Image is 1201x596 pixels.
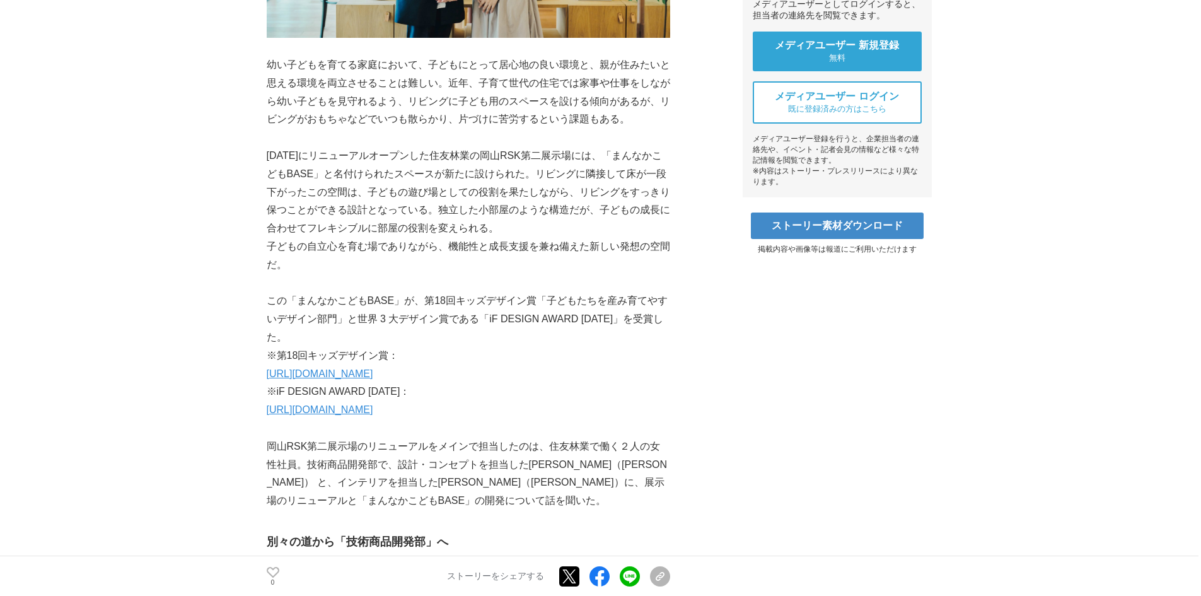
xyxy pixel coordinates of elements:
a: メディアユーザー 新規登録 無料 [753,32,922,71]
p: 幼い子どもを育てる家庭において、子どもにとって居心地の良い環境と、親が住みたいと思える環境を両立させることは難しい。近年、子育て世代の住宅では家事や仕事をしながら幼い子どもを見守れるよう、リビン... [267,56,670,129]
p: 0 [267,579,279,585]
span: 既に登録済みの方はこちら [788,103,886,115]
p: 子どもの自立心を育む場でありながら、機能性と成長支援を兼ね備えた新しい発想の空間だ。 [267,238,670,274]
p: この「まんなかこどもBASE」が、第18回キッズデザイン賞「子どもたちを産み育てやすいデザイン部門」と世界 3 大デザイン賞である「iF DESIGN AWARD [DATE]」を受賞した。 [267,292,670,346]
span: メディアユーザー ログイン [775,90,900,103]
a: [URL][DOMAIN_NAME] [267,368,373,379]
a: ストーリー素材ダウンロード [751,213,924,239]
a: メディアユーザー ログイン 既に登録済みの方はこちら [753,81,922,124]
a: [URL][DOMAIN_NAME] [267,404,373,415]
div: メディアユーザー登録を行うと、企業担当者の連絡先や、イベント・記者会見の情報など様々な特記情報を閲覧できます。 ※内容はストーリー・プレスリリースにより異なります。 [753,134,922,187]
p: 岡山RSK第二展示場のリニューアルをメインで担当したのは、住友林業で働く２人の女性社員。技術商品開発部で、設計・コンセプトを担当した[PERSON_NAME]（[PERSON_NAME]） と、... [267,438,670,510]
p: 掲載内容や画像等は報道にご利用いただけます [743,244,932,255]
span: 無料 [829,52,845,64]
p: [DATE]にリニューアルオープンした住友林業の岡山RSK第二展示場には、「まんなかこどもBASE」と名付けられたスペースが新たに設けられた。リビングに隣接して床が一段下がったこの空間は、子ども... [267,147,670,238]
span: メディアユーザー 新規登録 [775,39,900,52]
p: ストーリーをシェアする [447,571,544,582]
h3: 別々の道から「技術商品開発部」へ [267,533,670,551]
p: ※iF DESIGN AWARD [DATE]： [267,383,670,401]
p: ※第18回キッズデザイン賞： [267,347,670,365]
